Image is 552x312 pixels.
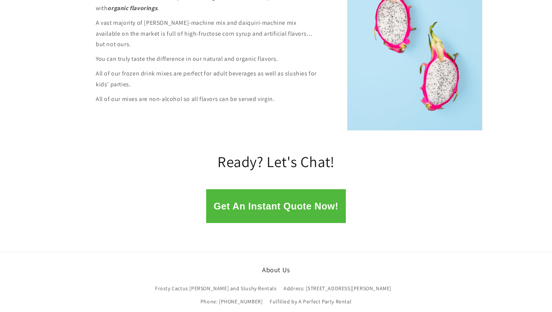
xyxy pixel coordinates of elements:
h2: About Us [133,265,419,274]
a: Phone: [PHONE_NUMBER] [201,295,263,308]
strong: organic flavorings [107,4,157,12]
p: All of our frozen drink mixes are perfect for adult beverages as well as slushies for kids’ parties. [96,68,321,90]
p: You can truly taste the difference in our natural and organic flavors. [96,54,321,65]
a: Address: [STREET_ADDRESS][PERSON_NAME] [284,282,391,295]
button: Get An Instant Quote Now! [206,189,346,223]
p: All of our mixes are non-alcohol so all flavors can be served virgin. [96,94,321,105]
h2: Ready? Let's Chat! [130,152,422,171]
a: Frosty Cactus [PERSON_NAME] and Slushy Rentals [155,284,277,295]
a: Fulfilled by A Perfect Party Rental [270,295,351,308]
p: A vast majority of [PERSON_NAME]-machine mix and daiquiri-machine mix available on the market is ... [96,18,321,50]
